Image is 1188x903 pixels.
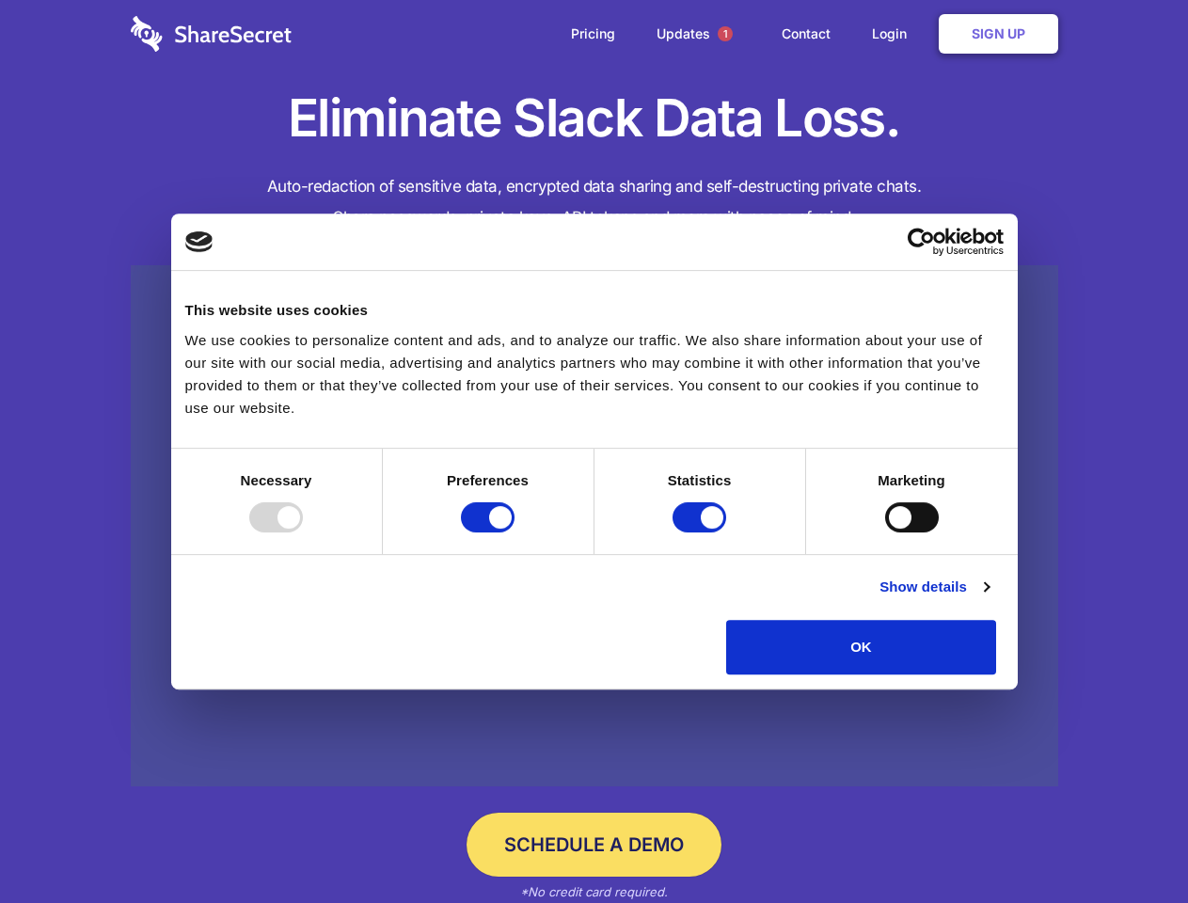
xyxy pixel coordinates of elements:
strong: Marketing [878,472,945,488]
img: logo [185,231,214,252]
a: Pricing [552,5,634,63]
h4: Auto-redaction of sensitive data, encrypted data sharing and self-destructing private chats. Shar... [131,171,1058,233]
a: Contact [763,5,849,63]
strong: Necessary [241,472,312,488]
a: Sign Up [939,14,1058,54]
em: *No credit card required. [520,884,668,899]
div: This website uses cookies [185,299,1004,322]
a: Login [853,5,935,63]
button: OK [726,620,996,674]
a: Show details [879,576,989,598]
img: logo-wordmark-white-trans-d4663122ce5f474addd5e946df7df03e33cb6a1c49d2221995e7729f52c070b2.svg [131,16,292,52]
strong: Statistics [668,472,732,488]
div: We use cookies to personalize content and ads, and to analyze our traffic. We also share informat... [185,329,1004,420]
strong: Preferences [447,472,529,488]
span: 1 [718,26,733,41]
a: Wistia video thumbnail [131,265,1058,787]
a: Usercentrics Cookiebot - opens in a new window [839,228,1004,256]
h1: Eliminate Slack Data Loss. [131,85,1058,152]
a: Schedule a Demo [467,813,721,877]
